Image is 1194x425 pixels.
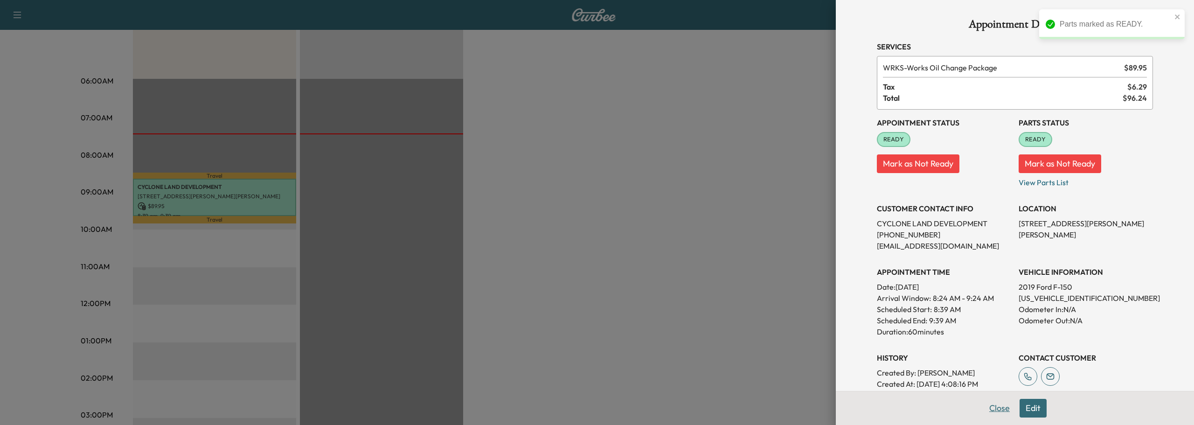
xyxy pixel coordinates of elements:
h3: LOCATION [1019,203,1153,214]
span: READY [1020,135,1051,144]
span: Total [883,92,1123,104]
p: CYCLONE LAND DEVELOPMENT [877,218,1011,229]
p: Created At : [DATE] 4:08:16 PM [877,378,1011,390]
h3: History [877,352,1011,363]
p: [STREET_ADDRESS][PERSON_NAME][PERSON_NAME] [1019,218,1153,240]
p: Date: [DATE] [877,281,1011,293]
p: Scheduled End: [877,315,927,326]
button: Close [983,399,1016,418]
p: [PHONE_NUMBER] [877,229,1011,240]
p: [US_VEHICLE_IDENTIFICATION_NUMBER] [1019,293,1153,304]
p: Modified By : Jyair Means [877,390,1011,401]
span: $ 96.24 [1123,92,1147,104]
h3: CONTACT CUSTOMER [1019,352,1153,363]
p: 2019 Ford F-150 [1019,281,1153,293]
div: Parts marked as READY. [1060,19,1172,30]
button: close [1174,13,1181,21]
p: [EMAIL_ADDRESS][DOMAIN_NAME] [877,240,1011,251]
p: 9:39 AM [929,315,956,326]
span: $ 89.95 [1124,62,1147,73]
span: 8:24 AM - 9:24 AM [933,293,994,304]
h1: Appointment Details [877,19,1153,34]
h3: Parts Status [1019,117,1153,128]
button: Mark as Not Ready [877,154,959,173]
span: $ 6.29 [1127,81,1147,92]
span: Tax [883,81,1127,92]
span: Works Oil Change Package [883,62,1120,73]
p: 8:39 AM [934,304,961,315]
p: Odometer Out: N/A [1019,315,1153,326]
p: Odometer In: N/A [1019,304,1153,315]
h3: Services [877,41,1153,52]
h3: CUSTOMER CONTACT INFO [877,203,1011,214]
p: Scheduled Start: [877,304,932,315]
button: Mark as Not Ready [1019,154,1101,173]
p: Arrival Window: [877,293,1011,304]
p: Duration: 60 minutes [877,326,1011,337]
button: Edit [1020,399,1047,418]
p: Created By : [PERSON_NAME] [877,367,1011,378]
span: READY [878,135,909,144]
p: View Parts List [1019,173,1153,188]
h3: Appointment Status [877,117,1011,128]
h3: APPOINTMENT TIME [877,266,1011,278]
h3: VEHICLE INFORMATION [1019,266,1153,278]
